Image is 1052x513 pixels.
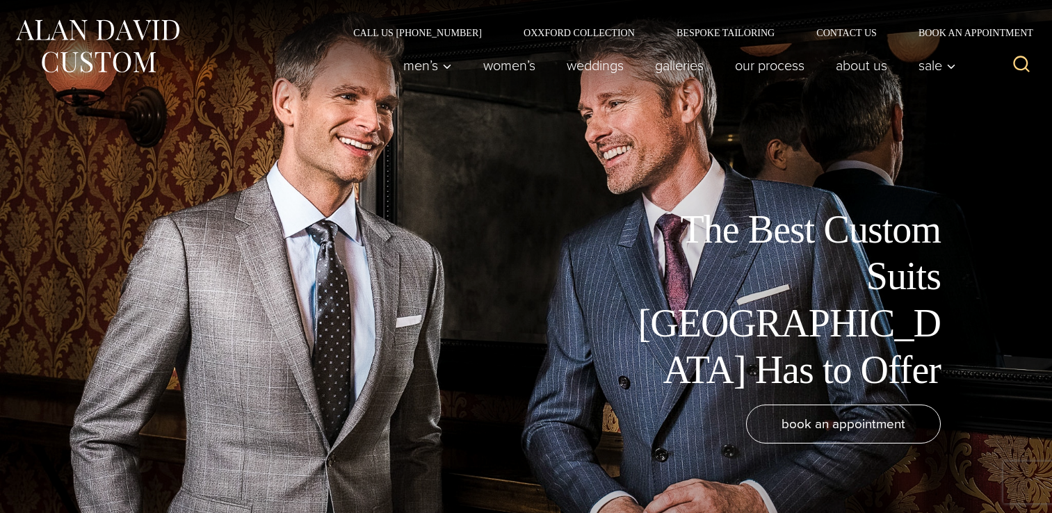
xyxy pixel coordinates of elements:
span: Sale [919,58,956,72]
a: Book an Appointment [898,28,1038,38]
a: weddings [551,51,640,79]
a: Women’s [468,51,551,79]
nav: Secondary Navigation [332,28,1038,38]
img: Alan David Custom [14,15,181,77]
a: Call Us [PHONE_NUMBER] [332,28,503,38]
h1: The Best Custom Suits [GEOGRAPHIC_DATA] Has to Offer [628,206,941,393]
span: book an appointment [782,414,905,434]
a: About Us [820,51,903,79]
a: Our Process [720,51,820,79]
nav: Primary Navigation [388,51,964,79]
a: book an appointment [746,405,941,443]
button: View Search Form [1005,49,1038,82]
a: Bespoke Tailoring [656,28,795,38]
a: Oxxford Collection [503,28,656,38]
a: Contact Us [795,28,898,38]
span: Men’s [403,58,452,72]
a: Galleries [640,51,720,79]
